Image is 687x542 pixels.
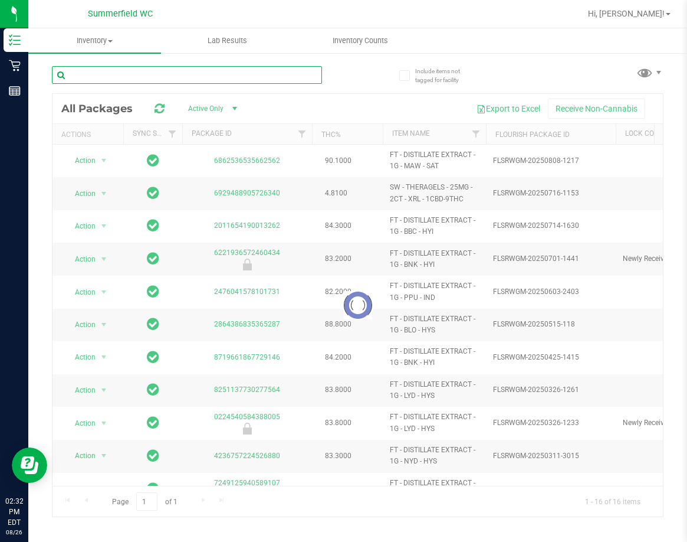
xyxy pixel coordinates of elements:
p: 08/26 [5,528,23,537]
p: 02:32 PM EDT [5,496,23,528]
inline-svg: Reports [9,85,21,97]
a: Lab Results [161,28,294,53]
span: Summerfield WC [88,9,153,19]
a: Inventory Counts [294,28,426,53]
span: Include items not tagged for facility [415,67,474,84]
a: Inventory [28,28,161,53]
span: Hi, [PERSON_NAME]! [588,9,665,18]
inline-svg: Inventory [9,34,21,46]
span: Lab Results [192,35,263,46]
span: Inventory Counts [317,35,404,46]
inline-svg: Retail [9,60,21,71]
iframe: Resource center [12,448,47,483]
input: Search Package ID, Item Name, SKU, Lot or Part Number... [52,66,322,84]
span: Inventory [28,35,161,46]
